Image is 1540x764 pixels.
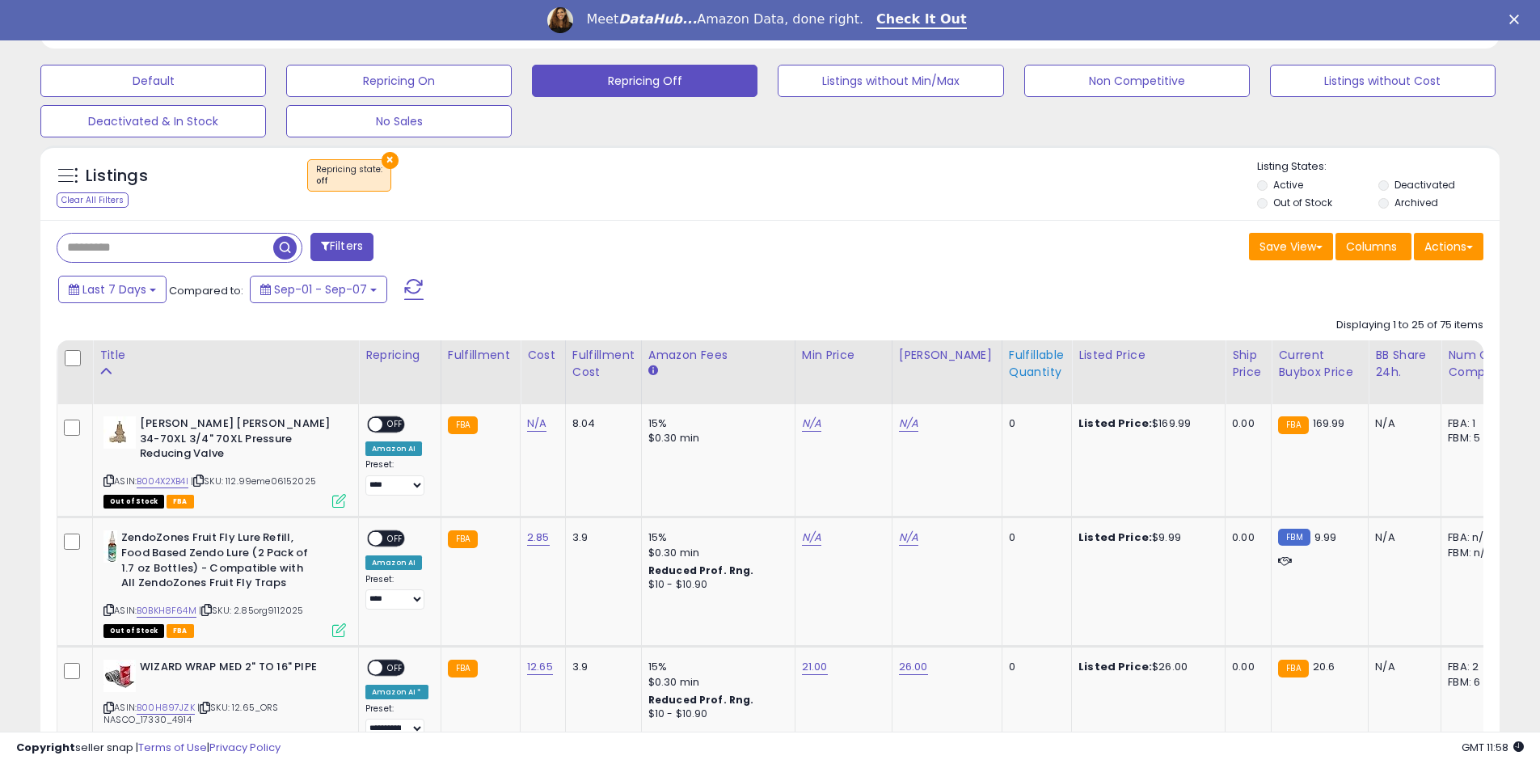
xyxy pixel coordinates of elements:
div: Amazon Fees [648,347,788,364]
div: ASIN: [103,660,346,745]
div: 15% [648,416,783,431]
button: Repricing Off [532,65,757,97]
div: $10 - $10.90 [648,707,783,721]
a: Check It Out [876,11,967,29]
label: Out of Stock [1273,196,1332,209]
div: 0 [1009,530,1059,545]
div: N/A [1375,660,1428,674]
span: All listings that are currently out of stock and unavailable for purchase on Amazon [103,624,164,638]
b: WIZARD WRAP MED 2" TO 16" PIPE [140,660,336,679]
div: N/A [1375,530,1428,545]
small: FBA [448,530,478,548]
div: ASIN: [103,530,346,635]
div: $0.30 min [648,546,783,560]
span: 2025-09-15 11:58 GMT [1462,740,1524,755]
b: Listed Price: [1078,416,1152,431]
img: 312z1RxdhZL._SL40_.jpg [103,416,136,449]
span: FBA [167,495,194,509]
div: $0.30 min [648,675,783,690]
a: N/A [802,416,821,432]
small: FBA [448,416,478,434]
div: FBA: 2 [1448,660,1501,674]
div: $169.99 [1078,416,1213,431]
a: 2.85 [527,530,550,546]
b: Reduced Prof. Rng. [648,564,754,577]
span: | SKU: 112.99eme06152025 [191,475,316,488]
div: ASIN: [103,416,346,506]
div: off [316,175,382,187]
a: N/A [899,416,918,432]
img: Profile image for Georgie [547,7,573,33]
span: Columns [1346,238,1397,255]
span: OFF [382,532,408,546]
div: N/A [1375,416,1428,431]
button: Listings without Min/Max [778,65,1003,97]
div: seller snap | | [16,741,281,756]
div: Repricing [365,347,434,364]
div: Amazon AI [365,555,422,570]
div: 8.04 [572,416,629,431]
div: Meet Amazon Data, done right. [586,11,863,27]
i: DataHub... [618,11,697,27]
b: Listed Price: [1078,530,1152,545]
b: Listed Price: [1078,659,1152,674]
img: 41Lo6uQlhFL._SL40_.jpg [103,660,136,692]
span: Compared to: [169,283,243,298]
div: 15% [648,530,783,545]
div: Title [99,347,352,364]
div: Preset: [365,459,428,496]
span: 9.99 [1314,530,1337,545]
small: FBM [1278,529,1310,546]
div: Listed Price [1078,347,1218,364]
div: Preset: [365,703,428,740]
label: Active [1273,178,1303,192]
div: 0.00 [1232,416,1259,431]
div: Fulfillable Quantity [1009,347,1065,381]
span: 20.6 [1313,659,1335,674]
button: Actions [1414,233,1483,260]
div: Fulfillment [448,347,513,364]
span: Sep-01 - Sep-07 [274,281,367,298]
a: N/A [802,530,821,546]
div: $9.99 [1078,530,1213,545]
div: Cost [527,347,559,364]
div: FBM: 5 [1448,431,1501,445]
div: Ship Price [1232,347,1264,381]
div: Min Price [802,347,885,364]
h5: Listings [86,165,148,188]
a: Terms of Use [138,740,207,755]
div: Preset: [365,574,428,610]
span: | SKU: 2.85org9112025 [199,604,304,617]
div: Amazon AI * [365,685,428,699]
span: 169.99 [1313,416,1345,431]
div: FBM: n/a [1448,546,1501,560]
b: [PERSON_NAME] [PERSON_NAME] 34-70XL 3/4" 70XL Pressure Reducing Valve [140,416,336,466]
div: FBA: n/a [1448,530,1501,545]
strong: Copyright [16,740,75,755]
span: Last 7 Days [82,281,146,298]
div: Num of Comp. [1448,347,1507,381]
small: FBA [1278,416,1308,434]
div: 3.9 [572,530,629,545]
div: $10 - $10.90 [648,578,783,592]
span: Repricing state : [316,163,382,188]
button: Non Competitive [1024,65,1250,97]
button: × [382,152,399,169]
a: 26.00 [899,659,928,675]
small: Amazon Fees. [648,364,658,378]
button: Listings without Cost [1270,65,1496,97]
div: 0 [1009,416,1059,431]
button: Sep-01 - Sep-07 [250,276,387,303]
div: Current Buybox Price [1278,347,1361,381]
span: All listings that are currently out of stock and unavailable for purchase on Amazon [103,495,164,509]
button: Default [40,65,266,97]
div: FBM: 6 [1448,675,1501,690]
span: FBA [167,624,194,638]
div: Clear All Filters [57,192,129,208]
div: FBA: 1 [1448,416,1501,431]
a: B004X2XB4I [137,475,188,488]
button: Repricing On [286,65,512,97]
div: Amazon AI [365,441,422,456]
div: 0.00 [1232,660,1259,674]
a: B00H897JZK [137,701,195,715]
